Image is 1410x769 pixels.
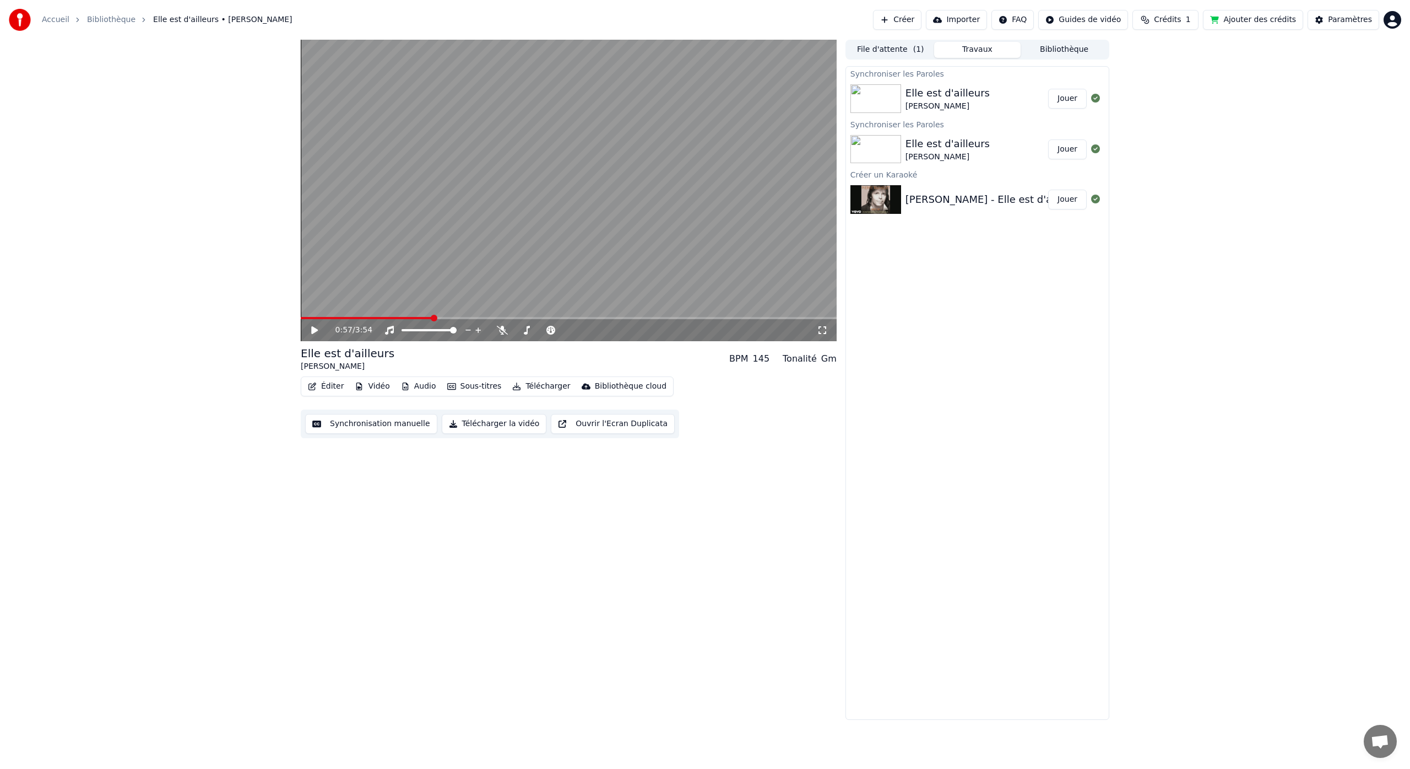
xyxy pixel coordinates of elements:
[905,192,1082,207] div: [PERSON_NAME] - Elle est d'ailleurs
[913,44,924,55] span: ( 1 )
[873,10,921,30] button: Créer
[1048,139,1087,159] button: Jouer
[753,352,770,365] div: 145
[595,381,666,392] div: Bibliothèque cloud
[87,14,135,25] a: Bibliothèque
[1021,42,1108,58] button: Bibliothèque
[1154,14,1181,25] span: Crédits
[821,352,837,365] div: Gm
[355,325,372,336] span: 3:54
[301,361,394,372] div: [PERSON_NAME]
[926,10,987,30] button: Importer
[42,14,69,25] a: Accueil
[991,10,1034,30] button: FAQ
[508,379,574,394] button: Télécharger
[1203,10,1303,30] button: Ajouter des crédits
[846,67,1109,80] div: Synchroniser les Paroles
[1048,89,1087,109] button: Jouer
[783,352,817,365] div: Tonalité
[42,14,292,25] nav: breadcrumb
[551,414,675,434] button: Ouvrir l'Ecran Duplicata
[443,379,506,394] button: Sous-titres
[335,325,352,336] span: 0:57
[1328,14,1372,25] div: Paramètres
[301,346,394,361] div: Elle est d'ailleurs
[350,379,394,394] button: Vidéo
[846,117,1109,131] div: Synchroniser les Paroles
[305,414,437,434] button: Synchronisation manuelle
[9,9,31,31] img: youka
[729,352,748,365] div: BPM
[846,168,1109,181] div: Créer un Karaoké
[1364,725,1397,758] a: Ouvrir le chat
[153,14,292,25] span: Elle est d'ailleurs • [PERSON_NAME]
[1048,190,1087,209] button: Jouer
[905,136,990,152] div: Elle est d'ailleurs
[1132,10,1198,30] button: Crédits1
[1186,14,1191,25] span: 1
[303,379,348,394] button: Éditer
[335,325,362,336] div: /
[905,85,990,101] div: Elle est d'ailleurs
[847,42,934,58] button: File d'attente
[905,152,990,163] div: [PERSON_NAME]
[442,414,547,434] button: Télécharger la vidéo
[1038,10,1128,30] button: Guides de vidéo
[934,42,1021,58] button: Travaux
[1308,10,1379,30] button: Paramètres
[905,101,990,112] div: [PERSON_NAME]
[397,379,441,394] button: Audio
